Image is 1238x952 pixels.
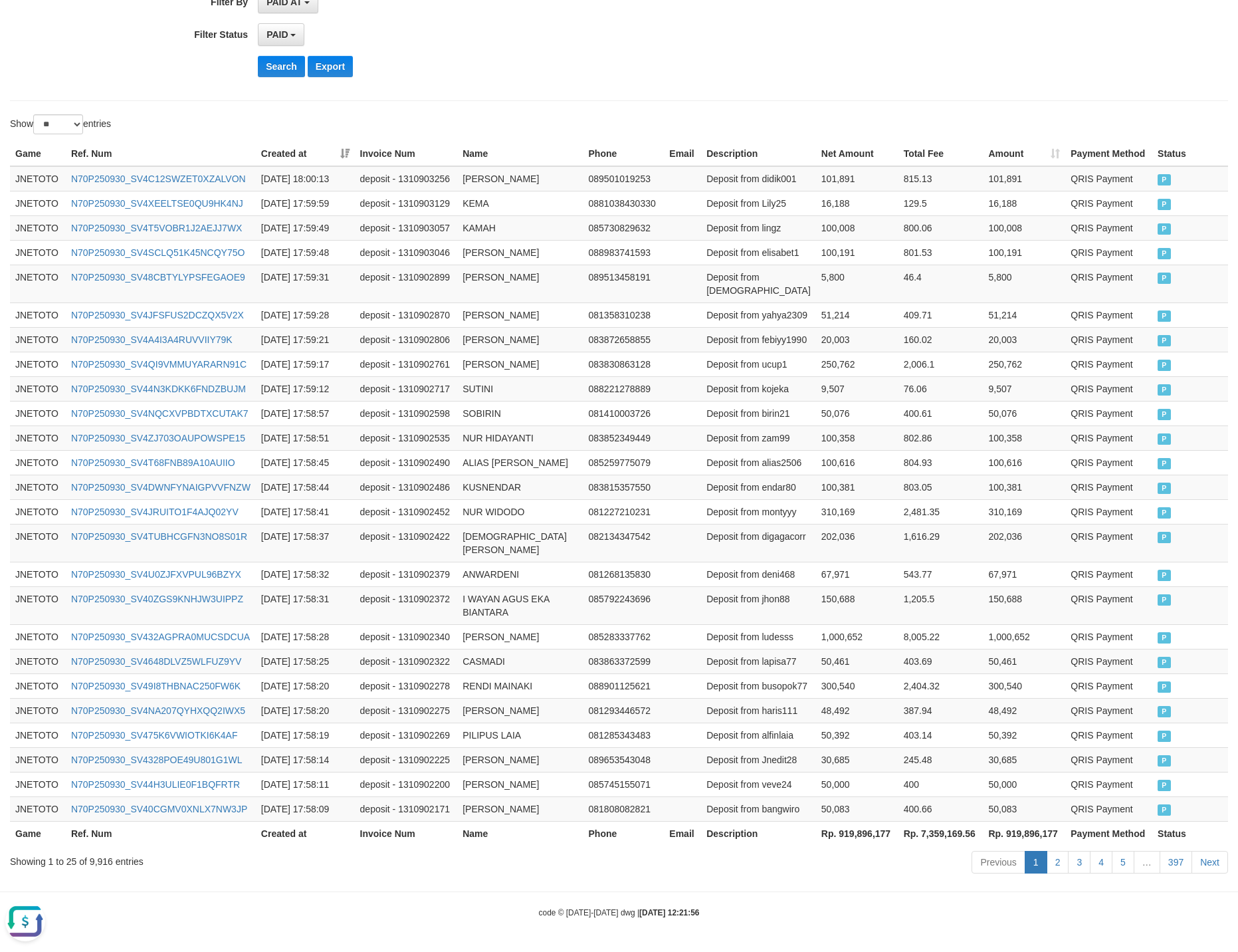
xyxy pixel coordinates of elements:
[583,586,665,624] td: 085792243696
[71,730,238,741] a: N70P250930_SV475K6VWIOTKI6K4AF
[256,562,355,586] td: [DATE] 17:58:32
[816,240,898,265] td: 100,191
[1158,433,1171,445] span: PAID
[983,265,1065,302] td: 5,800
[457,450,583,475] td: ALIAS [PERSON_NAME]
[1065,376,1152,401] td: QRIS Payment
[10,723,66,747] td: JNETOTO
[71,174,246,184] a: N70P250930_SV4C12SWZET0XZALVON
[256,524,355,562] td: [DATE] 17:58:37
[355,562,458,586] td: deposit - 1310902379
[816,698,898,723] td: 48,492
[457,562,583,586] td: ANWARDENI
[983,302,1065,327] td: 51,214
[1065,450,1152,475] td: QRIS Payment
[1065,327,1152,352] td: QRIS Payment
[355,376,458,401] td: deposit - 1310902717
[1065,425,1152,450] td: QRIS Payment
[701,673,816,698] td: Deposit from busopok77
[816,450,898,475] td: 100,616
[983,142,1065,166] th: Amount: activate to sort column ascending
[701,265,816,302] td: Deposit from [DEMOGRAPHIC_DATA]
[258,56,305,77] button: Search
[71,656,242,667] a: N70P250930_SV4648DLVZ5WLFUZ9YV
[457,673,583,698] td: RENDI MAINAKI
[1065,562,1152,586] td: QRIS Payment
[583,673,665,698] td: 088901125621
[898,425,983,450] td: 802.86
[898,586,983,624] td: 1,205.5
[457,425,583,450] td: NUR HIDAYANTI
[983,586,1065,624] td: 150,688
[71,334,233,345] a: N70P250930_SV4A4I3A4RUVVIIY79K
[71,310,244,320] a: N70P250930_SV4JFSFUS2DCZQX5V2X
[583,450,665,475] td: 085259775079
[816,376,898,401] td: 9,507
[1158,632,1171,644] span: PAID
[1158,483,1171,494] span: PAID
[583,166,665,191] td: 089501019253
[816,586,898,624] td: 150,688
[816,166,898,191] td: 101,891
[1065,698,1152,723] td: QRIS Payment
[355,352,458,376] td: deposit - 1310902761
[816,302,898,327] td: 51,214
[71,457,235,468] a: N70P250930_SV4T68FNB89A10AUIIO
[71,755,243,765] a: N70P250930_SV4328POE49U801G1WL
[983,425,1065,450] td: 100,358
[66,142,256,166] th: Ref. Num
[898,191,983,215] td: 129.5
[71,531,247,542] a: N70P250930_SV4TUBHCGFN3NO8S01R
[10,240,66,265] td: JNETOTO
[583,265,665,302] td: 089513458191
[10,352,66,376] td: JNETOTO
[33,114,83,134] select: Showentries
[256,302,355,327] td: [DATE] 17:59:28
[266,29,288,40] span: PAID
[355,586,458,624] td: deposit - 1310902372
[898,215,983,240] td: 800.06
[355,327,458,352] td: deposit - 1310902806
[701,215,816,240] td: Deposit from lingz
[10,401,66,425] td: JNETOTO
[983,524,1065,562] td: 202,036
[583,240,665,265] td: 088983741593
[583,499,665,524] td: 081227210231
[10,425,66,450] td: JNETOTO
[1065,723,1152,747] td: QRIS Payment
[1065,352,1152,376] td: QRIS Payment
[983,166,1065,191] td: 101,891
[256,624,355,649] td: [DATE] 17:58:28
[10,698,66,723] td: JNETOTO
[10,215,66,240] td: JNETOTO
[71,408,249,419] a: N70P250930_SV4NQCXVPBDTXCUTAK7
[816,425,898,450] td: 100,358
[816,142,898,166] th: Net Amount
[1158,310,1171,322] span: PAID
[10,499,66,524] td: JNETOTO
[457,723,583,747] td: PILIPUS LAIA
[1065,265,1152,302] td: QRIS Payment
[10,114,111,134] label: Show entries
[71,569,241,580] a: N70P250930_SV4U0ZJFXVPUL96BZYX
[355,723,458,747] td: deposit - 1310902269
[701,327,816,352] td: Deposit from febiyy1990
[71,804,247,814] a: N70P250930_SV40CGMV0XNLX7NW3JP
[898,302,983,327] td: 409.71
[898,698,983,723] td: 387.94
[256,265,355,302] td: [DATE] 17:59:31
[983,352,1065,376] td: 250,762
[1112,851,1134,874] a: 5
[583,142,665,166] th: Phone
[457,475,583,499] td: KUSNENDAR
[1065,166,1152,191] td: QRIS Payment
[1090,851,1112,874] a: 4
[10,265,66,302] td: JNETOTO
[983,673,1065,698] td: 300,540
[71,198,243,209] a: N70P250930_SV4XEELTSE0QU9HK4NJ
[583,191,665,215] td: 0881038430330
[1065,215,1152,240] td: QRIS Payment
[816,215,898,240] td: 100,008
[898,562,983,586] td: 543.77
[701,166,816,191] td: Deposit from didik001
